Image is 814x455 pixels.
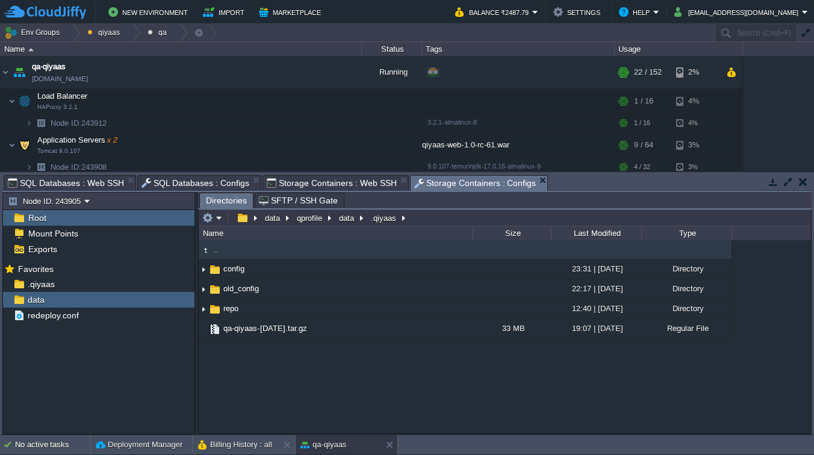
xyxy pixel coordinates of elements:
[1,56,10,88] img: AMDAwAAAACH5BAEAAAAALAAAAAABAAEAAAICRAEAOw==
[15,435,90,454] div: No active tasks
[4,24,64,41] button: Env Groups
[676,114,715,132] div: 4%
[25,158,33,176] img: AMDAwAAAACH5BAEAAAAALAAAAAABAAEAAAICRAEAOw==
[33,114,49,132] img: AMDAwAAAACH5BAEAAAAALAAAAAABAAEAAAICRAEAOw==
[25,294,46,305] a: data
[369,212,399,223] button: .qiyaas
[427,162,541,170] span: 9.0.107-temurinjdk-17.0.16-almalinux-9
[267,176,397,190] span: Storage Containers : Web SSH
[36,135,119,145] span: Application Servers
[37,104,78,111] span: HAProxy 3.2.1
[141,176,250,190] span: SQL Databases : Configs
[641,299,732,318] div: Directory
[295,212,325,223] button: qprofile
[641,279,732,298] div: Directory
[362,56,422,88] div: Running
[8,196,84,206] button: Node ID: 243905
[414,176,536,191] span: Storage Containers : Configs
[33,158,49,176] img: AMDAwAAAACH5BAEAAAAALAAAAAABAAEAAAICRAEAOw==
[108,5,191,19] button: New Environment
[200,226,473,240] div: Name
[300,439,346,451] button: qa-qiyaas
[1,42,361,56] div: Name
[16,89,33,113] img: AMDAwAAAACH5BAEAAAAALAAAAAABAAEAAAICRAEAOw==
[208,263,222,276] img: AMDAwAAAACH5BAEAAAAALAAAAAABAAEAAAICRAEAOw==
[25,279,57,289] a: .qiyaas
[8,176,124,190] span: SQL Databases : Web SSH
[51,119,81,128] span: Node ID:
[199,280,208,299] img: AMDAwAAAACH5BAEAAAAALAAAAAABAAEAAAICRAEAOw==
[49,118,108,128] a: Node ID:243912
[619,5,653,19] button: Help
[423,42,614,56] div: Tags
[337,212,357,223] button: data
[634,114,650,132] div: 1 / 16
[763,407,802,443] iframe: chat widget
[551,259,641,278] div: 23:31 | [DATE]
[105,135,117,144] span: x 2
[8,89,16,113] img: AMDAwAAAACH5BAEAAAAALAAAAAABAAEAAAICRAEAOw==
[96,439,182,451] button: Deployment Manager
[49,162,108,172] span: 243908
[634,158,650,176] div: 4 / 32
[553,5,604,19] button: Settings
[551,319,641,338] div: 19:07 | [DATE]
[259,5,325,19] button: Marketplace
[49,118,108,128] span: 243912
[26,212,48,223] a: Root
[208,323,222,336] img: AMDAwAAAACH5BAEAAAAALAAAAAABAAEAAAICRAEAOw==
[206,193,247,208] span: Directories
[641,319,732,338] div: Regular File
[51,162,81,172] span: Node ID:
[634,89,653,113] div: 1 / 16
[222,323,309,333] a: qa-qiyaas-[DATE].tar.gz
[28,48,34,51] img: AMDAwAAAACH5BAEAAAAALAAAAAABAAEAAAICRAEAOw==
[148,24,171,41] button: qa
[199,209,811,226] input: Click to enter the path
[16,264,55,274] span: Favorites
[222,283,261,294] a: old_config
[32,61,66,73] a: qa-qiyaas
[32,73,88,85] a: [DOMAIN_NAME]
[36,135,119,144] a: Application Serversx 2Tomcat 9.0.107
[198,439,272,451] button: Billing History : all
[16,264,55,274] a: Favorites
[474,226,551,240] div: Size
[208,283,222,296] img: AMDAwAAAACH5BAEAAAAALAAAAAABAAEAAAICRAEAOw==
[36,91,89,101] a: Load BalancerHAProxy 3.2.1
[87,24,124,41] button: qiyaas
[427,119,477,126] span: 3.2.1-almalinux-9
[25,114,33,132] img: AMDAwAAAACH5BAEAAAAALAAAAAABAAEAAAICRAEAOw==
[676,158,715,176] div: 3%
[203,5,248,19] button: Import
[634,56,662,88] div: 22 / 152
[36,91,89,101] span: Load Balancer
[552,226,641,240] div: Last Modified
[26,228,80,239] a: Mount Points
[551,279,641,298] div: 22:17 | [DATE]
[25,310,81,321] a: redeploy.conf
[551,299,641,318] div: 12:40 | [DATE]
[208,303,222,316] img: AMDAwAAAACH5BAEAAAAALAAAAAABAAEAAAICRAEAOw==
[473,319,551,338] div: 33 MB
[199,244,212,257] img: AMDAwAAAACH5BAEAAAAALAAAAAABAAEAAAICRAEAOw==
[676,56,715,88] div: 2%
[676,89,715,113] div: 4%
[455,5,532,19] button: Balance ₹2487.79
[16,133,33,157] img: AMDAwAAAACH5BAEAAAAALAAAAAABAAEAAAICRAEAOw==
[222,264,246,274] a: config
[641,259,732,278] div: Directory
[263,212,283,223] button: data
[222,303,240,314] a: repo
[212,244,220,255] span: ..
[26,244,59,255] span: Exports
